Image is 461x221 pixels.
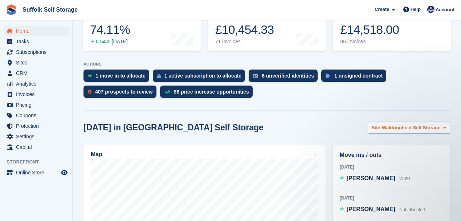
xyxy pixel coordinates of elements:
[153,70,249,86] a: 1 active subscription to allocate
[83,86,160,102] a: 407 prospects to review
[368,122,450,134] button: Site: Waldringfield Self Storage
[4,121,69,131] a: menu
[16,47,60,57] span: Subscriptions
[174,89,249,95] div: 88 price increase opportunities
[60,168,69,177] a: Preview store
[326,74,331,78] img: contract_signature_icon-13c848040528278c33f63329250d36e43548de30e8caae1d1a13099fd9432cc5.svg
[411,6,421,13] span: Help
[427,6,435,13] img: William Notcutt
[340,22,399,37] div: £14,518.00
[88,90,91,94] img: prospect-51fa495bee0391a8d652442698ab0144808aea92771e9ea1ae160a38d050c398.svg
[4,100,69,110] a: menu
[4,89,69,99] a: menu
[16,142,60,152] span: Capital
[160,86,256,102] a: 88 price increase opportunities
[95,73,146,79] div: 1 move in to allocate
[340,151,443,159] h2: Move ins / outs
[4,36,69,47] a: menu
[382,124,440,131] span: Waldringfield Self Storage
[4,167,69,178] a: menu
[321,70,390,86] a: 1 unsigned contract
[16,100,60,110] span: Pricing
[253,74,258,78] img: verify_identity-adf6edd0f0f0b5bbfe63781bf79b02c33cf7c696d77639b501bdc392416b5a36.svg
[4,26,69,36] a: menu
[399,207,425,212] span: Not allocated
[83,123,264,133] h2: [DATE] in [GEOGRAPHIC_DATA] Self Storage
[340,174,411,183] a: [PERSON_NAME] W021
[340,195,443,201] div: [DATE]
[347,175,395,181] span: [PERSON_NAME]
[16,131,60,142] span: Settings
[208,5,326,51] a: Month-to-date sales £10,454.33 71 invoices
[4,110,69,121] a: menu
[16,36,60,47] span: Tasks
[436,6,454,13] span: Account
[164,73,241,79] div: 1 active subscription to allocate
[16,26,60,36] span: Home
[16,79,60,89] span: Analytics
[4,142,69,152] a: menu
[91,151,102,158] h2: Map
[90,22,130,37] div: 74.11%
[7,158,72,166] span: Storefront
[16,110,60,121] span: Coupons
[83,70,153,86] a: 1 move in to allocate
[83,62,450,67] p: ACTIONS
[6,4,17,15] img: stora-icon-8386f47178a22dfd0bd8f6a31ec36ba5ce8667c1dd55bd0f319d3a0aa187defe.svg
[340,164,443,170] div: [DATE]
[340,39,399,45] div: 86 invoices
[375,6,389,13] span: Create
[83,5,201,51] a: Occupancy 74.11% 0.54% [DATE]
[90,39,130,45] div: 0.54% [DATE]
[20,4,81,16] a: Suffolk Self Storage
[262,73,314,79] div: 6 unverified identities
[4,47,69,57] a: menu
[16,68,60,78] span: CRM
[333,5,451,51] a: Awaiting payment £14,518.00 86 invoices
[215,22,274,37] div: £10,454.33
[334,73,383,79] div: 1 unsigned contract
[16,121,60,131] span: Protection
[340,205,425,214] a: [PERSON_NAME] Not allocated
[4,79,69,89] a: menu
[95,89,153,95] div: 407 prospects to review
[215,39,274,45] div: 71 invoices
[16,58,60,68] span: Sites
[16,167,60,178] span: Online Store
[4,68,69,78] a: menu
[372,124,382,131] span: Site:
[4,58,69,68] a: menu
[4,131,69,142] a: menu
[88,74,92,78] img: move_ins_to_allocate_icon-fdf77a2bb77ea45bf5b3d319d69a93e2d87916cf1d5bf7949dd705db3b84f3ca.svg
[249,70,321,86] a: 6 unverified identities
[347,206,395,212] span: [PERSON_NAME]
[157,74,161,78] img: active_subscription_to_allocate_icon-d502201f5373d7db506a760aba3b589e785aa758c864c3986d89f69b8ff3...
[164,90,170,94] img: price_increase_opportunities-93ffe204e8149a01c8c9dc8f82e8f89637d9d84a8eef4429ea346261dce0b2c0.svg
[399,176,411,181] span: W021
[16,89,60,99] span: Invoices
